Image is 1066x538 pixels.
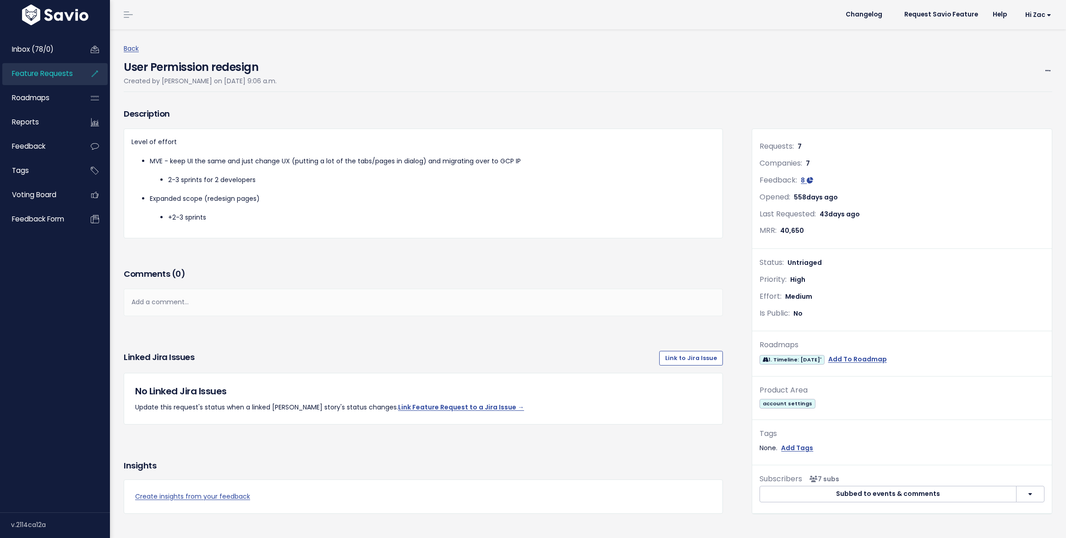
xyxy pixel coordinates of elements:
[760,486,1017,502] button: Subbed to events & comments
[760,291,782,301] span: Effort:
[124,76,277,86] span: Created by [PERSON_NAME] on [DATE] 9:06 a.m.
[2,184,76,205] a: Voting Board
[124,44,139,53] a: Back
[12,141,45,151] span: Feedback
[760,308,790,318] span: Is Public:
[760,209,816,219] span: Last Requested:
[12,166,29,175] span: Tags
[12,69,73,78] span: Feature Requests
[760,192,790,202] span: Opened:
[806,159,810,168] span: 7
[985,8,1014,22] a: Help
[135,384,711,398] h5: No Linked Jira Issues
[828,354,887,365] a: Add To Roadmap
[124,459,156,472] h3: Insights
[2,112,76,133] a: Reports
[897,8,985,22] a: Request Savio Feature
[801,176,805,185] span: 8
[12,93,49,102] span: Roadmaps
[846,11,882,18] span: Changelog
[2,209,76,230] a: Feedback form
[124,351,194,366] h3: Linked Jira issues
[2,136,76,157] a: Feedback
[150,193,715,204] p: Expanded scope (redesign pages)
[760,339,1044,352] div: Roadmaps
[760,354,824,365] a: 1. Timeline: [DATE]'
[398,403,524,412] a: Link Feature Request to a Jira Issue →
[781,442,813,454] a: Add Tags
[659,351,723,366] a: Link to Jira Issue
[760,427,1044,441] div: Tags
[801,176,813,185] a: 8
[150,156,715,167] p: MVE - keep UI the same and just change UX (putting a lot of the tabs/pages in dialog) and migrati...
[1014,8,1059,22] a: Hi Zac
[806,474,839,484] span: <p><strong>Subscribers</strong><br><br> - Kris Casalla<br> - Hannah Foster<br> - jose caselles<br...
[760,141,794,151] span: Requests:
[124,289,723,316] div: Add a comment...
[760,355,824,365] span: 1. Timeline: [DATE]'
[11,513,110,537] div: v.2114ca12a
[760,274,787,285] span: Priority:
[124,54,277,75] h4: User Permission redesign
[794,193,838,202] span: 558
[798,142,802,151] span: 7
[760,158,802,168] span: Companies:
[1025,11,1051,18] span: Hi Zac
[760,399,815,409] span: account settings
[168,174,715,186] li: 2-3 sprints for 2 developers
[760,384,1044,397] div: Product Area
[790,275,805,284] span: High
[12,214,64,224] span: Feedback form
[820,210,860,219] span: 43
[12,190,56,199] span: Voting Board
[12,117,39,127] span: Reports
[135,491,711,502] a: Create insights from your feedback
[806,193,838,202] span: days ago
[785,292,812,301] span: Medium
[175,268,181,280] span: 0
[124,108,723,120] h3: Description
[760,473,802,484] span: Subscribers
[760,175,797,185] span: Feedback:
[168,212,715,223] li: +2-3 sprints
[828,210,860,219] span: days ago
[131,136,715,148] p: Level of effort
[760,225,776,236] span: MRR:
[760,257,784,268] span: Status:
[787,258,822,267] span: Untriaged
[793,309,803,318] span: No
[2,160,76,181] a: Tags
[2,63,76,84] a: Feature Requests
[2,87,76,108] a: Roadmaps
[760,442,1044,454] div: None.
[780,226,804,235] span: 40,650
[124,268,723,280] h3: Comments ( )
[2,39,76,60] a: Inbox (78/0)
[135,402,711,413] p: Update this request's status when a linked [PERSON_NAME] story's status changes.
[20,5,91,25] img: logo-white.9d6f32f41409.svg
[12,44,54,54] span: Inbox (78/0)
